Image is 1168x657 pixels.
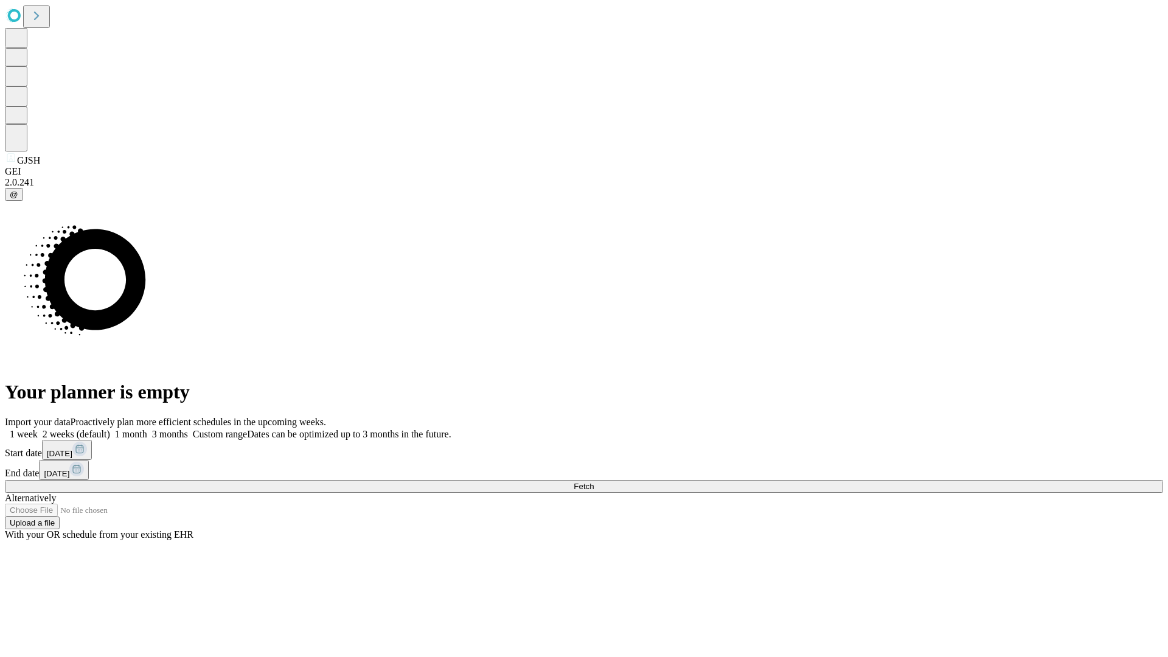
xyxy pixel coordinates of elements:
span: Custom range [193,429,247,439]
h1: Your planner is empty [5,381,1163,403]
span: 2 weeks (default) [43,429,110,439]
span: 1 week [10,429,38,439]
div: End date [5,460,1163,480]
span: Import your data [5,417,71,427]
button: [DATE] [39,460,89,480]
span: 1 month [115,429,147,439]
span: [DATE] [44,469,69,478]
span: With your OR schedule from your existing EHR [5,529,193,540]
span: Proactively plan more efficient schedules in the upcoming weeks. [71,417,326,427]
span: @ [10,190,18,199]
button: @ [5,188,23,201]
button: Fetch [5,480,1163,493]
span: GJSH [17,155,40,165]
button: [DATE] [42,440,92,460]
div: GEI [5,166,1163,177]
span: Alternatively [5,493,56,503]
div: 2.0.241 [5,177,1163,188]
div: Start date [5,440,1163,460]
button: Upload a file [5,516,60,529]
span: 3 months [152,429,188,439]
span: [DATE] [47,449,72,458]
span: Fetch [574,482,594,491]
span: Dates can be optimized up to 3 months in the future. [247,429,451,439]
